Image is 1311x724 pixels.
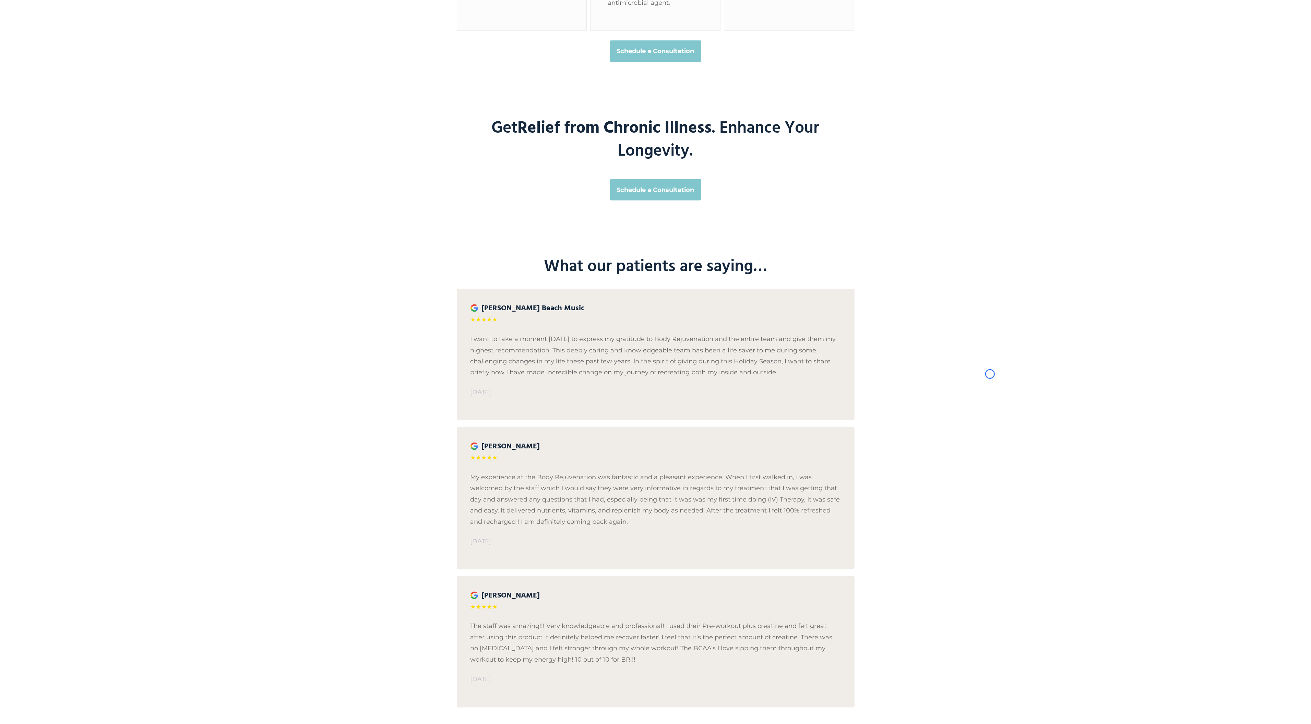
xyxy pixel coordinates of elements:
[610,40,701,62] a: Schedule a Consultation
[470,621,841,665] p: The staff was amazing!!! Very knowledgeable and professional! I used their Pre-workout plus creat...
[457,255,855,278] h2: What our patients are saying…
[470,536,841,547] p: [DATE]
[482,302,585,314] strong: [PERSON_NAME] Beach Music
[482,590,540,602] strong: [PERSON_NAME]
[617,46,694,57] strong: Schedule a Consultation
[482,441,540,452] strong: [PERSON_NAME]
[470,674,841,685] p: [DATE]
[470,601,841,612] p: ★★★★★
[470,452,841,463] p: ★★★★★
[617,184,694,195] strong: Schedule a Consultation
[457,117,855,163] h2: Get . Enhance Your Longevity.
[470,472,841,527] p: My experience at the Body Rejuvenation was fantastic and a pleasant experience. When I first walk...
[470,387,841,398] p: [DATE]
[518,115,712,142] strong: Relief from Chronic Illness
[470,314,841,325] p: ★★★★★
[470,334,841,378] p: I want to take a moment [DATE] to express my gratitude to Body Rejuvenation and the entire team a...
[610,179,701,201] a: Schedule a Consultation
